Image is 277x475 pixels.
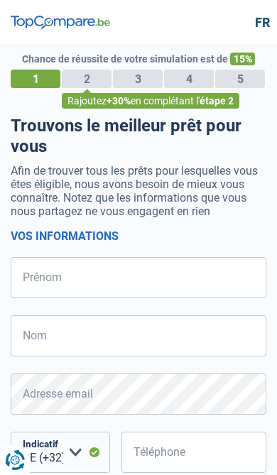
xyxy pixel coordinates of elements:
[200,95,234,107] span: étape 2
[22,53,228,65] span: Chance de réussite de votre simulation est de
[107,95,131,107] span: +30%
[113,70,163,88] div: 3
[255,15,266,31] div: fr
[11,16,110,30] img: TopCompare Logo
[11,70,60,88] div: 1
[11,229,266,243] h2: Vos informations
[11,164,266,218] p: Afin de trouver tous les prêts pour lesquelles vous êtes éligible, nous avons besoin de mieux vou...
[62,70,112,88] div: 2
[215,70,265,88] div: 5
[121,432,267,473] input: 401020304
[164,70,214,88] div: 4
[62,93,239,109] div: Rajoutez en complétant l'
[230,53,255,65] span: 15%
[11,116,266,157] h1: Trouvons le meilleur prêt pour vous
